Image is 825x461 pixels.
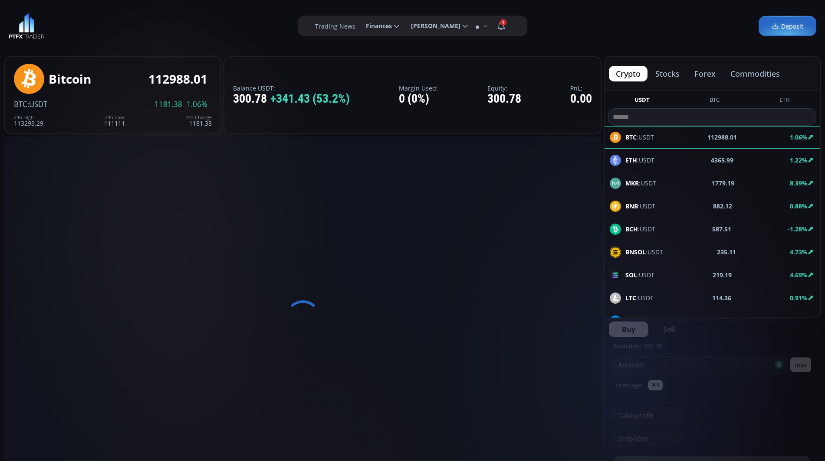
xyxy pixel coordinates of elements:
b: DASH [625,317,642,325]
div: 0.00 [570,92,592,106]
img: LOGO [9,13,45,39]
div: 1181.38 [185,115,212,127]
button: stocks [648,66,687,81]
span: :USDT [625,293,654,302]
b: 219.19 [713,270,732,279]
label: Equity: [487,85,521,91]
b: 235.11 [717,247,736,256]
div: 300.78 [487,92,521,106]
span: :USDT [625,224,655,234]
span: 1181.38 [154,101,182,108]
b: 4.73% [790,248,808,256]
button: crypto [609,66,648,81]
b: 1779.19 [712,179,734,188]
span: [PERSON_NAME] [405,17,460,35]
button: USDT [631,96,653,107]
b: MKR [625,179,639,187]
label: PnL: [570,85,592,91]
div: 24h Change [185,115,212,120]
b: BNB [625,202,638,210]
label: Margin Used: [399,85,438,91]
span: BTC [14,99,27,109]
b: 25.42 [717,316,733,325]
b: SOL [625,271,637,279]
b: 0.91% [790,294,808,302]
b: 0.79% [790,317,808,325]
span: :USDT [625,201,655,211]
span: 1.06% [187,101,207,108]
b: 587.51 [712,224,731,234]
b: 114.36 [712,293,731,302]
b: -1.28% [788,225,808,233]
button: ETH [776,96,793,107]
button: forex [687,66,723,81]
div: 112988.01 [148,72,207,86]
div: 24h High [14,115,43,120]
span: Finances [360,17,392,35]
b: ETH [625,156,637,164]
label: Trading News [315,22,355,31]
div: Bitcoin [49,72,91,86]
div: 111111 [104,115,125,127]
b: 8.39% [790,179,808,187]
div: 0 (0%) [399,92,438,106]
a: Deposit [759,16,816,36]
b: 4.69% [790,271,808,279]
div: 113293.29 [14,115,43,127]
span: :USDT [27,99,47,109]
b: BCH [625,225,638,233]
b: 4365.99 [711,156,733,165]
b: 882.12 [713,201,732,211]
div: 300.78 [233,92,350,106]
span: +341.43 (53.2%) [270,92,350,106]
span: :USDT [625,179,656,188]
b: BNSOL [625,248,646,256]
span: :USDT [625,270,654,279]
button: BTC [706,96,723,107]
b: 0.88% [790,202,808,210]
b: 1.22% [790,156,808,164]
div: 24h Low [104,115,125,120]
b: LTC [625,294,636,302]
span: 1 [500,19,506,26]
span: :USDT [625,156,654,165]
button: commodities [723,66,787,81]
span: :USDT [625,316,660,325]
label: Balance USDT: [233,85,350,91]
span: :USDT [625,247,663,256]
span: Deposit [772,22,803,31]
